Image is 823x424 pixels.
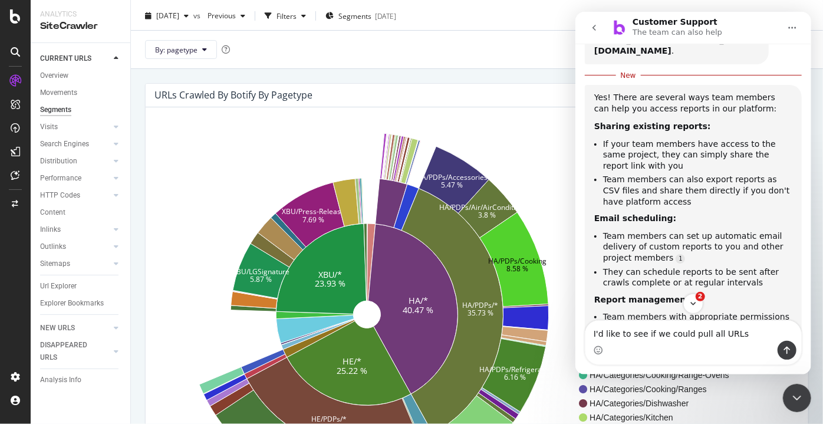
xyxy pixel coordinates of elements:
[40,172,110,185] a: Performance
[140,6,193,25] button: [DATE]
[337,365,368,376] text: 25.22 %
[590,397,739,409] span: HA/Categories/Dishwasher
[40,206,65,219] div: Content
[28,162,217,195] li: Team members can also export reports as CSV files and share them directly if you don't have platf...
[318,269,342,280] text: XBU/*
[203,11,236,21] span: Previous
[441,180,463,190] text: 5.47 %
[416,172,488,182] text: HA/PDPs/Accessories
[40,297,122,310] a: Explorer Bookmarks
[155,45,197,55] span: By: pagetype
[315,278,345,289] text: 23.93 %
[40,241,110,253] a: Outlinks
[783,384,811,412] iframe: Intercom live chat
[302,215,324,225] text: 7.69 %
[479,364,551,374] text: HA/PDPs/Refrigerator
[40,241,66,253] div: Outlinks
[28,255,217,277] li: They can schedule reports to be sent after crawls complete or at regular intervals
[108,282,128,302] button: Scroll to bottom
[40,138,89,150] div: Search Engines
[40,258,70,270] div: Sitemaps
[250,274,272,284] text: 5.87 %
[375,11,396,21] div: [DATE]
[40,155,77,167] div: Distribution
[40,258,110,270] a: Sitemaps
[40,322,110,334] a: NEW URLS
[19,110,136,119] b: Sharing existing reports:
[403,304,433,315] text: 40.47 %
[40,223,110,236] a: Inlinks
[40,52,91,65] div: CURRENT URLS
[40,87,122,99] a: Movements
[40,374,81,386] div: Analysis Info
[276,11,297,21] div: Filters
[590,412,739,423] span: HA/Categories/Kitchen
[40,189,80,202] div: HTTP Codes
[40,70,122,82] a: Overview
[232,267,289,277] text: XBU/LGSignature
[19,202,101,211] b: Email scheduling:
[145,40,217,59] button: By: pagetype
[40,172,81,185] div: Performance
[311,414,347,424] text: HE/PDPs/*
[40,121,110,133] a: Visits
[282,206,345,216] text: XBU/Press-Release
[468,308,493,318] text: 35.73 %
[40,104,122,116] a: Segments
[202,329,221,348] button: Send a message…
[40,322,75,334] div: NEW URLS
[40,52,110,65] a: CURRENT URLS
[40,189,110,202] a: HTTP Codes
[18,334,28,343] button: Emoji picker
[590,369,739,381] span: HA/Categories/Cooking/Range-Ovens
[40,297,104,310] div: Explorer Bookmarks
[9,73,226,406] div: Yes! There are several ways team members can help you access reports in our platform:Sharing exis...
[321,6,401,25] button: Segments[DATE]
[40,70,68,82] div: Overview
[40,280,122,292] a: Url Explorer
[260,6,311,25] button: Filters
[40,280,77,292] div: Url Explorer
[40,138,110,150] a: Search Engines
[120,280,130,290] span: Scroll badge
[28,219,217,252] li: Team members can set up automatic email delivery of custom reports to you and other project members
[19,80,217,103] div: Yes! There are several ways team members can help you access reports in our platform:
[40,121,58,133] div: Visits
[40,339,100,364] div: DISAPPEARED URLS
[40,104,71,116] div: Segments
[440,202,535,212] text: HA/PDPs/Air/AirConditioners
[40,155,110,167] a: Distribution
[338,11,371,21] span: Segments
[478,210,496,220] text: 3.8 %
[100,242,110,252] a: Source reference 9276248:
[156,11,179,21] span: 2025 Aug. 10th
[9,73,226,407] div: Customer Support says…
[505,373,526,383] text: 6.16 %
[40,374,122,386] a: Analysis Info
[203,6,250,25] button: Previous
[193,11,203,21] span: vs
[40,223,61,236] div: Inlinks
[489,255,547,265] text: HA/PDPs/Cooking
[507,264,529,274] text: 8.58 %
[590,383,739,395] span: HA/Categories/Cooking/Ranges
[10,309,226,329] textarea: Message…
[154,87,312,103] h4: URLs Crawled By Botify By pagetype
[40,339,110,364] a: DISAPPEARED URLS
[40,206,122,219] a: Content
[575,12,811,374] iframe: To enrich screen reader interactions, please activate Accessibility in Grammarly extension settings
[40,19,121,33] div: SiteCrawler
[40,87,77,99] div: Movements
[28,127,217,160] li: If your team members have access to the same project, they can simply share the report link with you
[463,300,499,310] text: HA/PDPs/*
[40,9,121,19] div: Analytics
